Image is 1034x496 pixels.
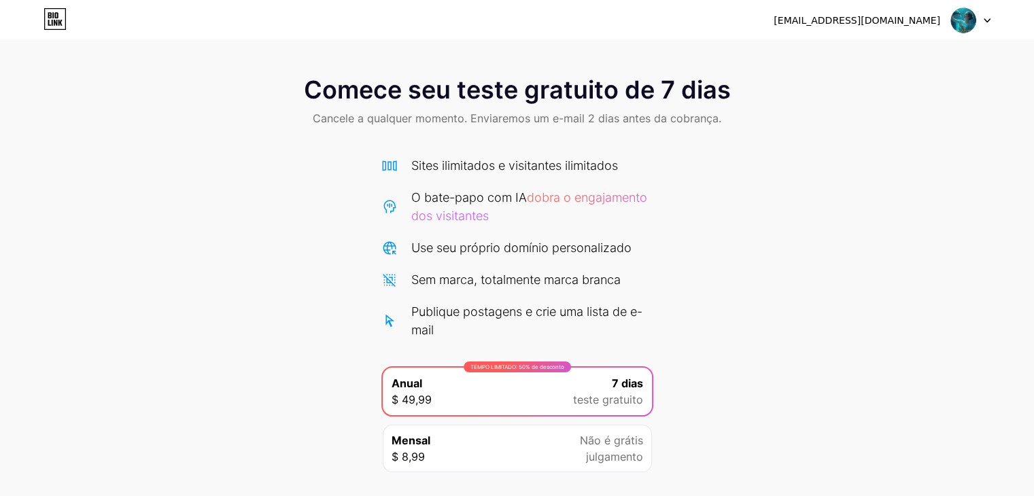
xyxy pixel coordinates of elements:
font: Publique postagens e crie uma lista de e-mail [411,304,642,337]
font: Sites ilimitados e visitantes ilimitados [411,158,618,173]
font: Não é grátis [580,433,643,447]
font: Use seu próprio domínio personalizado [411,241,632,255]
font: dobra o engajamento dos visitantes [411,190,647,223]
font: O bate-papo com IA [411,190,527,205]
font: 7 dias [612,376,643,390]
font: Sem marca, totalmente marca branca [411,272,621,287]
font: [EMAIL_ADDRESS][DOMAIN_NAME] [774,15,940,26]
font: Anual [392,376,422,390]
font: Cancele a qualquer momento. Enviaremos um e-mail 2 dias antes da cobrança. [313,111,721,125]
img: boladecristal [950,7,976,33]
font: Comece seu teste gratuito de 7 dias [304,75,731,105]
font: $ 8,99 [392,450,425,463]
font: TEMPO LIMITADO: 50% de desconto [470,364,564,370]
font: Mensal [392,433,430,447]
font: julgamento [586,450,643,463]
font: teste gratuito [573,393,643,406]
font: $ 49,99 [392,393,432,406]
